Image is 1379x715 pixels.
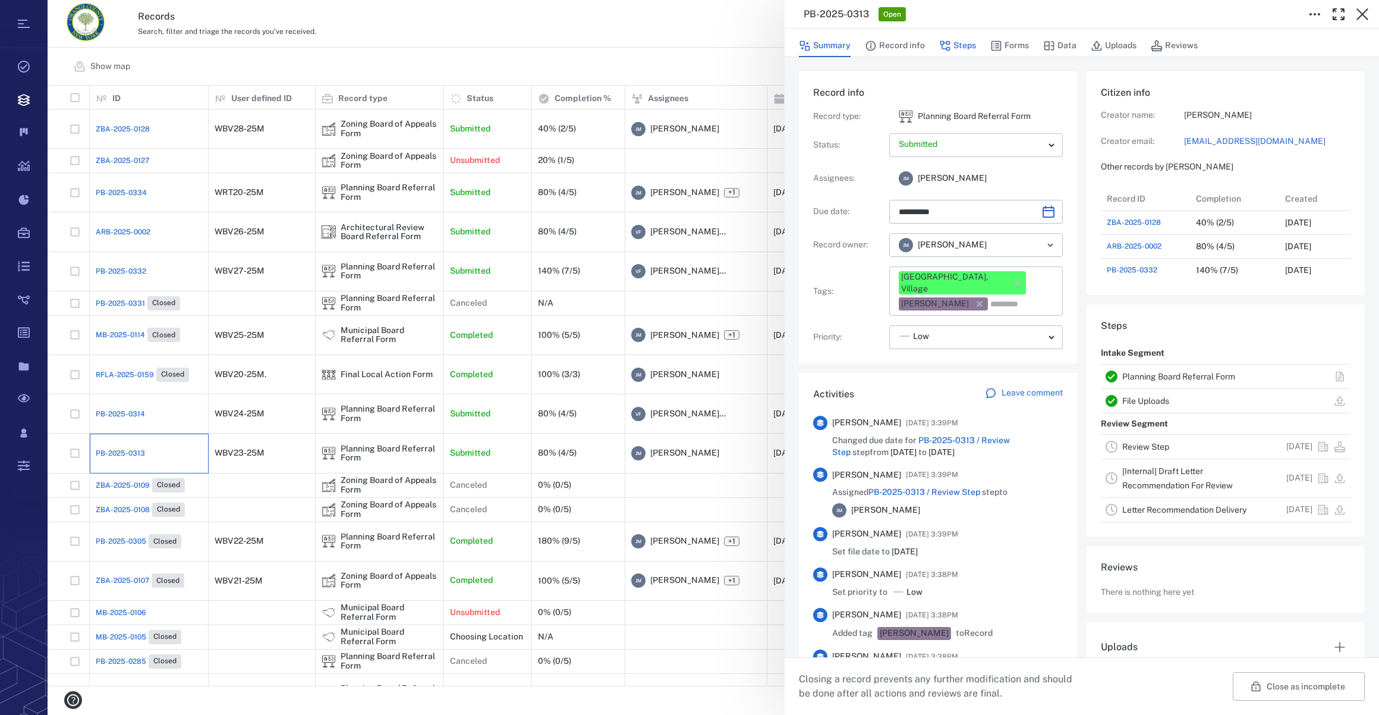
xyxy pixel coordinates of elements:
[832,435,1063,458] span: Changed due date for step from to
[990,35,1029,57] button: Forms
[1122,466,1233,490] a: [Internal] Draft Letter Recommendation For Review
[1101,413,1168,435] p: Review Segment
[813,86,1063,100] h6: Record info
[906,527,958,541] span: [DATE] 3:39PM
[918,239,987,251] span: [PERSON_NAME]
[906,608,958,622] span: [DATE] 3:38PM
[956,628,993,639] span: to Record
[1285,182,1317,215] div: Created
[1087,71,1365,305] div: Citizen infoCreator name:[PERSON_NAME]Creator email:[EMAIL_ADDRESS][DOMAIN_NAME]Other records by ...
[804,7,869,21] h3: PB-2025-0313
[1190,187,1279,211] div: Completion
[1107,241,1161,252] a: ARB-2025-0002
[1151,35,1198,57] button: Reviews
[868,487,980,497] a: PB-2025-0313 / Review Step
[880,628,949,639] div: [PERSON_NAME]
[1122,442,1169,451] a: Review Step
[813,139,884,151] p: Status :
[813,387,854,402] h6: Activities
[1087,546,1365,622] div: ReviewsThere is nothing here yet
[832,503,846,518] div: J M
[1101,187,1190,211] div: Record ID
[1042,237,1059,253] button: Open
[832,435,1010,457] span: PB-2025-0313 / Review Step
[1286,504,1312,516] p: [DATE]
[1286,441,1312,453] p: [DATE]
[851,504,920,516] span: [PERSON_NAME]
[832,528,901,540] span: [PERSON_NAME]
[918,173,987,184] span: [PERSON_NAME]
[1122,372,1235,381] a: Planning Board Referral Form
[1101,640,1138,654] h6: Uploads
[865,35,925,57] button: Record info
[1122,396,1169,406] a: File Uploads
[881,10,903,20] span: Open
[832,569,901,581] span: [PERSON_NAME]
[1101,319,1350,333] h6: Steps
[832,609,901,621] span: [PERSON_NAME]
[892,547,918,556] span: [DATE]
[899,171,913,186] div: J M
[799,35,851,57] button: Summary
[1122,505,1246,515] a: Letter Recommendation Delivery
[1091,35,1136,57] button: Uploads
[1286,472,1312,484] p: [DATE]
[813,331,884,343] p: Priority :
[899,109,913,124] div: Planning Board Referral Form
[1101,587,1194,598] p: There is nothing here yet
[832,487,1008,498] span: Assigned step to
[1285,240,1311,252] p: [DATE]
[1101,86,1350,100] h6: Citizen info
[1101,136,1184,148] p: Creator email:
[913,331,929,343] span: Low
[832,587,887,598] p: Set priority to
[899,238,913,252] div: J M
[832,546,918,558] span: Set file date to
[1184,136,1350,148] a: [EMAIL_ADDRESS][DOMAIN_NAME]
[1037,200,1060,224] button: Choose date, selected date is Sep 17, 2025
[1087,305,1365,546] div: StepsIntake SegmentPlanning Board Referral FormFile UploadsReview SegmentReview Step[DATE][Intern...
[1196,182,1241,215] div: Completion
[813,239,884,251] p: Record owner :
[1002,387,1063,399] p: Leave comment
[832,628,873,639] span: Added tag
[1303,2,1327,26] button: Toggle to Edit Boxes
[906,587,923,598] span: Low
[832,417,901,429] span: [PERSON_NAME]
[1350,2,1374,26] button: Close
[985,387,1063,402] a: Leave comment
[906,468,958,482] span: [DATE] 3:39PM
[813,206,884,218] p: Due date :
[799,672,1082,701] p: Closing a record prevents any further modification and should be done after all actions and revie...
[1327,2,1350,26] button: Toggle Fullscreen
[1279,187,1368,211] div: Created
[1184,109,1350,121] p: [PERSON_NAME]
[1107,217,1161,228] a: ZBA-2025-0128
[27,8,51,19] span: Help
[1196,242,1235,251] div: 80% (4/5)
[906,416,958,430] span: [DATE] 3:39PM
[906,567,958,582] span: [DATE] 3:38PM
[1101,109,1184,121] p: Creator name:
[901,298,969,310] div: [PERSON_NAME]
[832,651,901,663] span: [PERSON_NAME]
[1233,672,1365,701] button: Close as incomplete
[799,373,1077,697] div: ActivitiesLeave comment[PERSON_NAME][DATE] 3:39PMChanged due date for PB-2025-0313 / Review Step ...
[813,173,884,184] p: Assignees :
[832,469,901,481] span: [PERSON_NAME]
[1107,265,1157,275] a: PB-2025-0332
[1101,343,1164,364] p: Intake Segment
[928,447,955,457] span: [DATE]
[1196,266,1238,275] div: 140% (7/5)
[901,271,1007,294] div: [GEOGRAPHIC_DATA], Village
[799,71,1077,373] div: Record infoRecord type:icon Planning Board Referral FormPlanning Board Referral FormStatus:Assign...
[890,447,917,457] span: [DATE]
[1285,217,1311,228] p: [DATE]
[1196,218,1234,227] div: 40% (2/5)
[813,286,884,297] p: Tags :
[939,35,976,57] button: Steps
[899,139,1044,150] p: Submitted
